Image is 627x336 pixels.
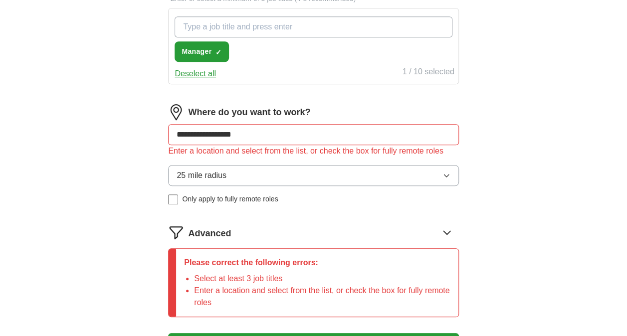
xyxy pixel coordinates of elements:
input: Type a job title and press enter [175,16,452,37]
span: Advanced [188,227,231,240]
button: Manager✓ [175,41,229,62]
li: Select at least 3 job titles [194,273,450,285]
span: Only apply to fully remote roles [182,194,278,204]
img: location.png [168,104,184,120]
span: Manager [182,46,211,57]
img: filter [168,224,184,240]
button: Deselect all [175,68,216,80]
div: 1 / 10 selected [403,66,454,80]
span: ✓ [215,48,221,56]
div: Enter a location and select from the list, or check the box for fully remote roles [168,145,458,157]
input: Only apply to fully remote roles [168,194,178,204]
button: 25 mile radius [168,165,458,186]
p: Please correct the following errors: [184,257,450,269]
li: Enter a location and select from the list, or check the box for fully remote roles [194,285,450,309]
label: Where do you want to work? [188,106,310,119]
span: 25 mile radius [177,169,226,181]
